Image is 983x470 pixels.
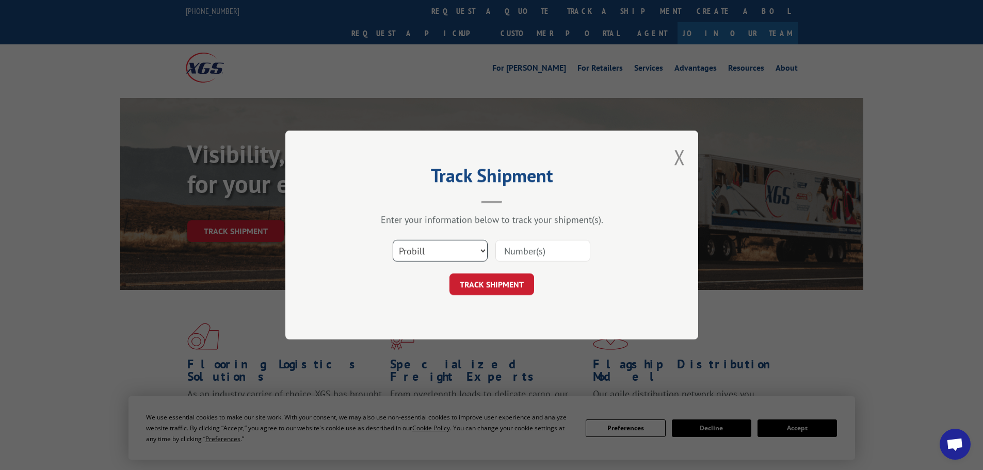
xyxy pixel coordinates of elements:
[449,273,534,295] button: TRACK SHIPMENT
[337,168,647,188] h2: Track Shipment
[940,429,971,460] div: Open chat
[674,143,685,171] button: Close modal
[495,240,590,262] input: Number(s)
[337,214,647,225] div: Enter your information below to track your shipment(s).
